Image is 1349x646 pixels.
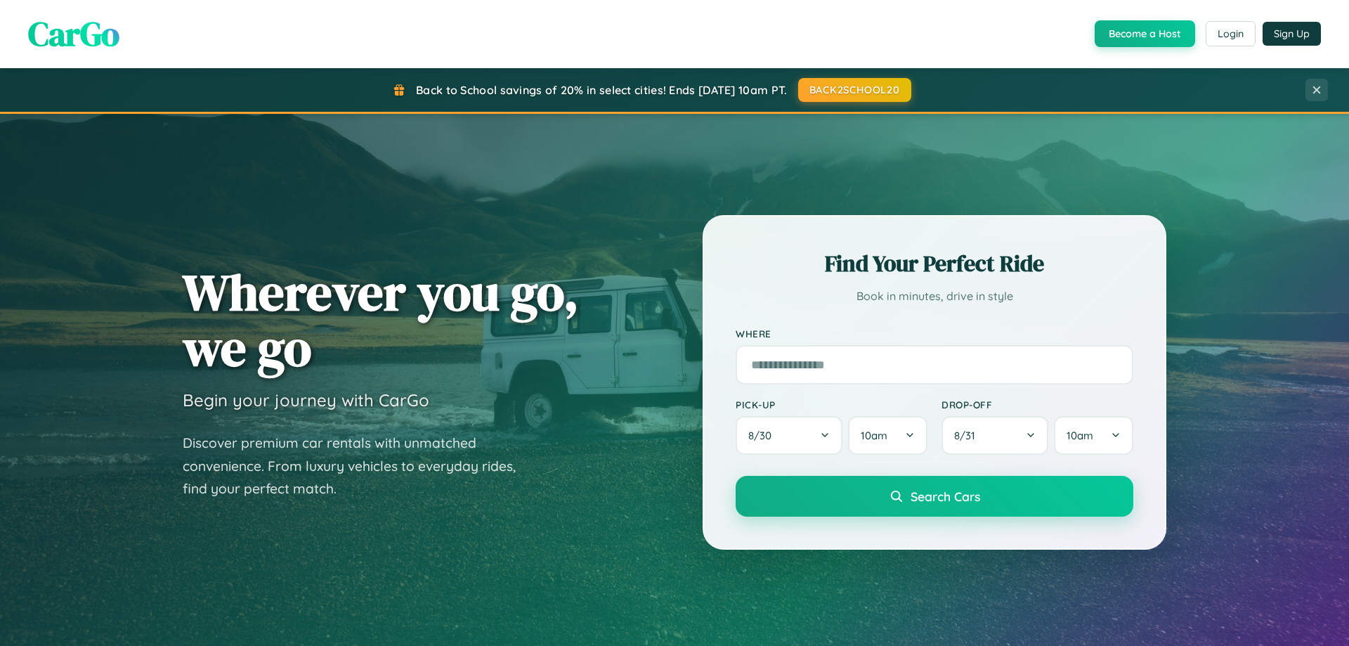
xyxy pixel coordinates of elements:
button: BACK2SCHOOL20 [798,78,911,102]
p: Book in minutes, drive in style [736,286,1133,306]
span: 10am [861,429,887,442]
label: Pick-up [736,399,927,411]
button: 10am [848,416,927,455]
button: Search Cars [736,476,1133,517]
button: Login [1206,21,1256,46]
button: 8/31 [941,416,1048,455]
button: Become a Host [1095,20,1195,47]
h2: Find Your Perfect Ride [736,248,1133,279]
span: Search Cars [911,489,980,504]
span: Back to School savings of 20% in select cities! Ends [DATE] 10am PT. [416,83,787,97]
button: 8/30 [736,416,842,455]
label: Where [736,328,1133,340]
span: 8 / 30 [748,429,778,442]
span: 8 / 31 [954,429,982,442]
label: Drop-off [941,399,1133,411]
p: Discover premium car rentals with unmatched convenience. From luxury vehicles to everyday rides, ... [183,432,534,500]
h1: Wherever you go, we go [183,264,579,375]
span: 10am [1067,429,1093,442]
button: Sign Up [1263,22,1321,46]
button: 10am [1054,416,1133,455]
h3: Begin your journey with CarGo [183,389,429,411]
span: CarGo [28,11,119,57]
